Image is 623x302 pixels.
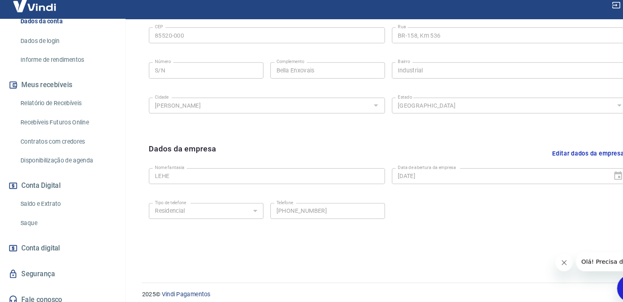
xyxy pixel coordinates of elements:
label: Estado [382,97,395,104]
iframe: Botão para abrir a janela de mensagens [590,269,616,295]
a: Recebíveis Futuros Online [20,116,113,133]
button: Conta Digital [10,176,113,194]
span: Olá! Precisa de ajuda? [5,6,69,12]
a: Dados de login [20,39,113,56]
a: Saldo e Extrato [20,194,113,211]
iframe: Mensagem da empresa [551,248,616,266]
label: Tipo de telefone [151,198,181,204]
h6: Dados da empresa [145,144,209,165]
label: Número [151,64,166,70]
button: Editar dados da empresa [525,144,600,165]
label: CEP [151,31,159,37]
p: 2025 © [138,284,603,293]
label: Rua [382,31,390,37]
label: Bairro [382,64,393,70]
label: Telefone [266,198,282,204]
label: Complemento [266,64,293,70]
a: Dados da conta [20,20,113,37]
a: Segurança [10,260,113,278]
button: Sair [584,6,613,21]
input: DD/MM/YYYY [376,168,580,183]
input: Digite aqui algumas palavras para buscar a cidade [147,104,353,114]
a: Contratos com credores [20,135,113,151]
a: Informe de rendimentos [20,57,113,74]
a: Relatório de Recebíveis [20,98,113,115]
img: Vindi [10,0,63,25]
label: Nome fantasia [151,165,179,171]
a: Vindi Pagamentos [157,285,204,291]
a: Disponibilização de agenda [20,153,113,169]
iframe: Fechar mensagem [532,250,548,266]
label: Cidade [151,97,164,104]
label: Data de abertura da empresa [382,165,437,171]
a: Conta digital [10,235,113,253]
a: Saque [20,212,113,229]
span: Conta digital [24,239,61,250]
button: Meus recebíveis [10,80,113,98]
